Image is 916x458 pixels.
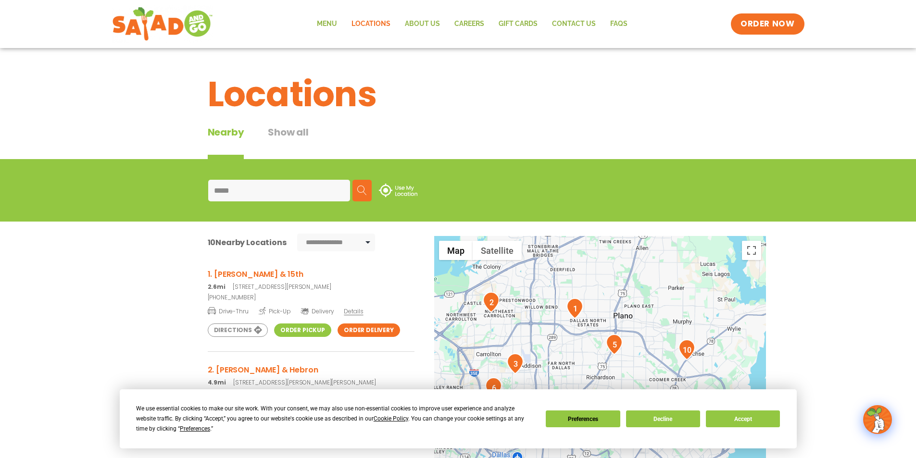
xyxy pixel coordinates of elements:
span: Preferences [180,425,210,432]
div: We use essential cookies to make our site work. With your consent, we may also use non-essential ... [136,404,534,434]
button: Toggle fullscreen view [742,241,761,260]
span: 10 [208,237,216,248]
button: Accept [706,410,780,427]
img: wpChatIcon [864,406,891,433]
a: Locations [344,13,398,35]
div: 6 [485,377,502,398]
div: 5 [606,334,623,355]
div: 1 [566,298,583,319]
nav: Menu [310,13,635,35]
span: Pick-Up [259,306,291,316]
span: Delivery [301,307,334,316]
div: 3 [507,353,524,374]
div: Cookie Consent Prompt [120,389,797,448]
button: Show all [268,125,308,159]
button: Show street map [439,241,473,260]
button: Decline [626,410,700,427]
a: [PHONE_NUMBER] [208,389,414,397]
strong: 4.9mi [208,378,226,386]
img: new-SAG-logo-768×292 [112,5,213,43]
strong: 2.6mi [208,283,226,291]
h3: 2. [PERSON_NAME] & Hebron [208,364,414,376]
span: Cookie Policy [374,415,408,422]
a: Drive-Thru Pick-Up Delivery Details [208,304,414,316]
h1: Locations [208,68,709,120]
a: Order Pickup [274,323,331,337]
a: Careers [447,13,491,35]
span: Drive-Thru [208,306,249,316]
img: search.svg [357,186,367,195]
a: ORDER NOW [731,13,804,35]
div: 2 [483,292,500,312]
span: ORDER NOW [740,18,794,30]
div: Nearby Locations [208,236,287,248]
img: use-location.svg [379,184,417,197]
div: Tabbed content [208,125,333,159]
a: GIFT CARDS [491,13,545,35]
div: Nearby [208,125,244,159]
a: 1. [PERSON_NAME] & 15th 2.6mi[STREET_ADDRESS][PERSON_NAME] [208,268,414,291]
a: Order Delivery [338,323,400,337]
p: [STREET_ADDRESS][PERSON_NAME] [208,283,414,291]
p: [STREET_ADDRESS][PERSON_NAME][PERSON_NAME] [208,378,414,387]
a: [PHONE_NUMBER] [208,293,414,302]
a: 2. [PERSON_NAME] & Hebron 4.9mi[STREET_ADDRESS][PERSON_NAME][PERSON_NAME] [208,364,414,387]
a: Contact Us [545,13,603,35]
h3: 1. [PERSON_NAME] & 15th [208,268,414,280]
a: FAQs [603,13,635,35]
span: Details [344,307,363,315]
button: Preferences [546,410,620,427]
button: Show satellite imagery [473,241,522,260]
a: Directions [208,323,268,337]
a: About Us [398,13,447,35]
div: 10 [678,339,695,360]
a: Menu [310,13,344,35]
